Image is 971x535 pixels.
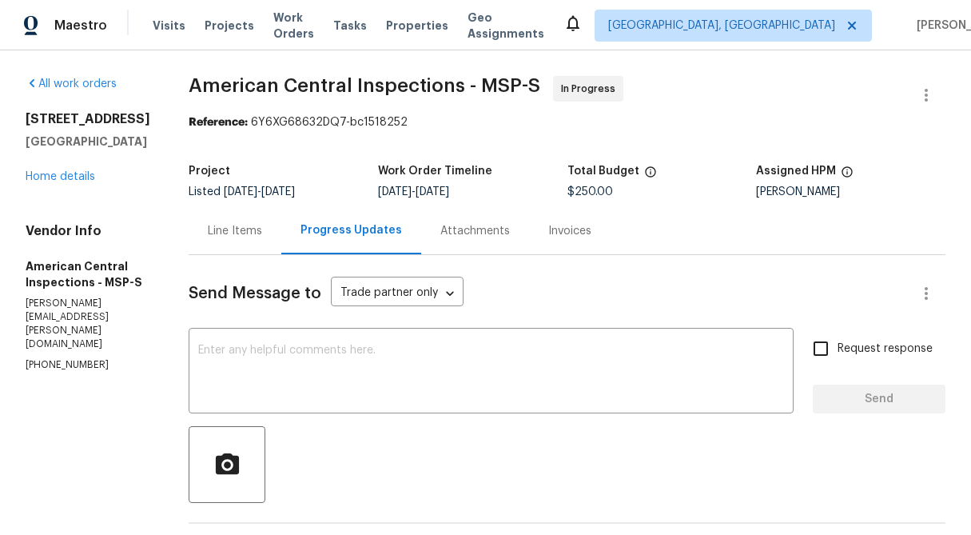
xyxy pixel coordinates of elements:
span: Work Orders [273,10,314,42]
span: $250.00 [567,186,613,198]
span: [DATE] [224,186,257,198]
h5: Work Order Timeline [378,166,492,177]
span: Geo Assignments [468,10,544,42]
h5: Total Budget [567,166,639,177]
span: Maestro [54,18,107,34]
span: Request response [838,341,933,357]
span: American Central Inspections - MSP-S [189,76,540,95]
h5: American Central Inspections - MSP-S [26,258,150,290]
b: Reference: [189,117,248,128]
h5: Assigned HPM [756,166,836,177]
h4: Vendor Info [26,223,150,239]
a: All work orders [26,78,117,90]
div: Invoices [548,223,591,239]
span: [DATE] [416,186,449,198]
h5: [GEOGRAPHIC_DATA] [26,134,150,150]
div: 6Y6XG68632DQ7-bc1518252 [189,114,945,130]
span: - [224,186,295,198]
span: [DATE] [378,186,412,198]
span: - [378,186,449,198]
div: Progress Updates [300,222,402,238]
p: [PHONE_NUMBER] [26,358,150,372]
span: [GEOGRAPHIC_DATA], [GEOGRAPHIC_DATA] [608,18,835,34]
div: Line Items [208,223,262,239]
span: Send Message to [189,285,321,301]
span: Properties [386,18,448,34]
span: Visits [153,18,185,34]
span: The total cost of line items that have been proposed by Opendoor. This sum includes line items th... [644,166,657,186]
span: Projects [205,18,254,34]
a: Home details [26,171,95,182]
div: Trade partner only [331,281,464,307]
span: In Progress [561,81,622,97]
div: [PERSON_NAME] [756,186,945,198]
span: Tasks [333,20,367,31]
h5: Project [189,166,230,177]
span: [DATE] [261,186,295,198]
span: Listed [189,186,295,198]
p: [PERSON_NAME][EMAIL_ADDRESS][PERSON_NAME][DOMAIN_NAME] [26,297,150,352]
span: The hpm assigned to this work order. [841,166,854,186]
h2: [STREET_ADDRESS] [26,111,150,127]
div: Attachments [440,223,510,239]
